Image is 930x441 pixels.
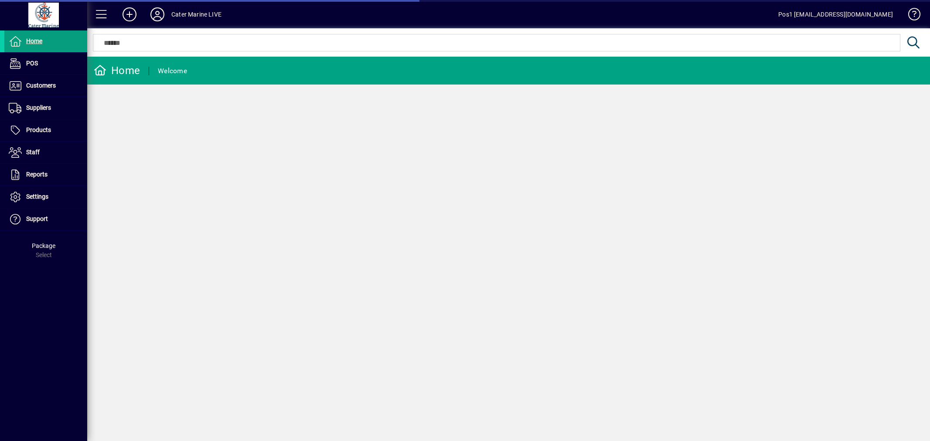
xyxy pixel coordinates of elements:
[26,193,48,200] span: Settings
[143,7,171,22] button: Profile
[26,82,56,89] span: Customers
[171,7,221,21] div: Cater Marine LIVE
[26,171,48,178] span: Reports
[902,2,919,30] a: Knowledge Base
[4,97,87,119] a: Suppliers
[4,119,87,141] a: Products
[116,7,143,22] button: Add
[26,37,42,44] span: Home
[4,75,87,97] a: Customers
[778,7,893,21] div: Pos1 [EMAIL_ADDRESS][DOMAIN_NAME]
[26,104,51,111] span: Suppliers
[4,53,87,75] a: POS
[4,208,87,230] a: Support
[4,164,87,186] a: Reports
[26,60,38,67] span: POS
[26,149,40,156] span: Staff
[4,142,87,163] a: Staff
[32,242,55,249] span: Package
[158,64,187,78] div: Welcome
[4,186,87,208] a: Settings
[94,64,140,78] div: Home
[26,126,51,133] span: Products
[26,215,48,222] span: Support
